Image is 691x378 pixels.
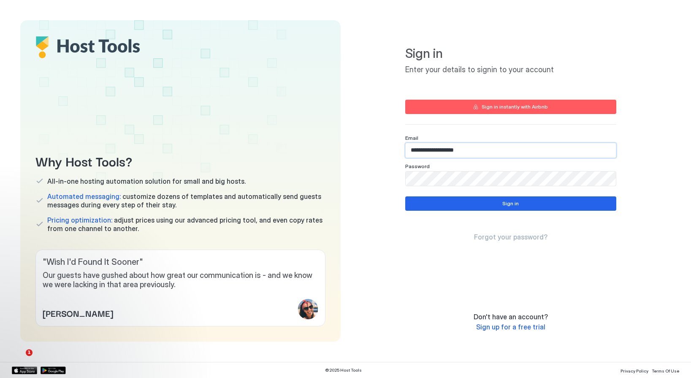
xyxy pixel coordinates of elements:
span: Automated messaging: [47,192,121,201]
span: customize dozens of templates and automatically send guests messages during every step of their s... [47,192,325,209]
a: Sign up for a free trial [476,323,545,332]
input: Input Field [406,143,616,158]
iframe: Intercom live chat [8,349,29,370]
span: Privacy Policy [621,368,648,373]
input: Input Field [406,171,616,186]
div: Sign in [502,200,519,207]
span: Don't have an account? [474,313,548,321]
span: " Wish I'd Found It Sooner " [43,257,318,267]
a: Google Play Store [41,367,66,374]
span: Sign in [405,46,616,62]
span: Our guests have gushed about how great our communication is - and we know we were lacking in that... [43,271,318,290]
button: Sign in [405,196,616,211]
a: Privacy Policy [621,366,648,375]
span: Password [405,163,430,169]
span: All-in-one hosting automation solution for small and big hosts. [47,177,246,185]
span: 1 [26,349,33,356]
a: Terms Of Use [652,366,679,375]
div: profile [298,299,318,319]
span: Enter your details to signin to your account [405,65,616,75]
span: Why Host Tools? [35,151,325,170]
span: Pricing optimization: [47,216,112,224]
button: Sign in instantly with Airbnb [405,100,616,114]
span: adjust prices using our advanced pricing tool, and even copy rates from one channel to another. [47,216,325,233]
span: © 2025 Host Tools [325,367,362,373]
span: Email [405,135,418,141]
a: App Store [12,367,37,374]
iframe: Intercom notifications message [6,296,175,355]
span: Terms Of Use [652,368,679,373]
div: Sign in instantly with Airbnb [482,103,548,111]
a: Forgot your password? [474,233,547,242]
